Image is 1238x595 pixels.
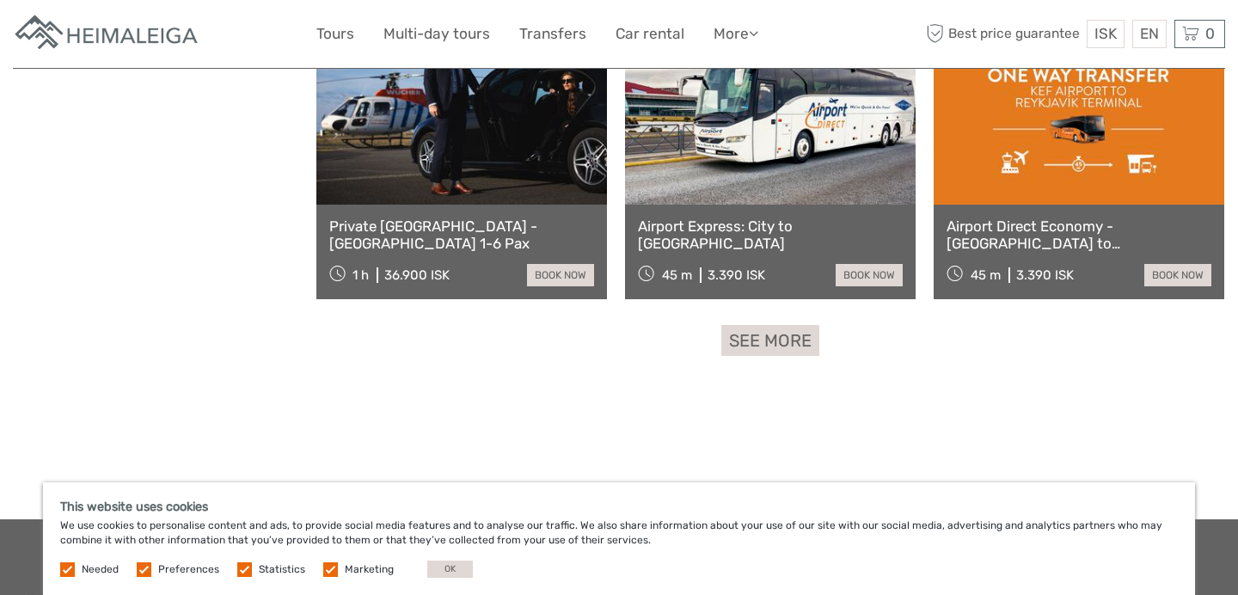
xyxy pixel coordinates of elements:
label: Needed [82,562,119,577]
a: Airport Direct Economy - [GEOGRAPHIC_DATA] to [GEOGRAPHIC_DATA] [947,218,1211,253]
span: 45 m [971,267,1001,283]
span: Best price guarantee [922,20,1083,48]
a: More [714,21,758,46]
div: We use cookies to personalise content and ads, to provide social media features and to analyse ou... [43,482,1195,595]
button: OK [427,561,473,578]
a: Private [GEOGRAPHIC_DATA] - [GEOGRAPHIC_DATA] 1-6 Pax [329,218,594,253]
a: Car rental [616,21,684,46]
label: Statistics [259,562,305,577]
button: Open LiveChat chat widget [198,27,218,47]
a: Tours [316,21,354,46]
a: See more [721,325,819,357]
a: book now [836,264,903,286]
div: 3.390 ISK [1016,267,1074,283]
a: Airport Express: City to [GEOGRAPHIC_DATA] [638,218,903,253]
span: 45 m [662,267,692,283]
h5: This website uses cookies [60,500,1178,514]
label: Preferences [158,562,219,577]
span: ISK [1094,25,1117,42]
label: Marketing [345,562,394,577]
p: We're away right now. Please check back later! [24,30,194,44]
span: 0 [1203,25,1217,42]
img: Apartments in Reykjavik [13,13,202,55]
a: Transfers [519,21,586,46]
a: Multi-day tours [383,21,490,46]
a: book now [1144,264,1211,286]
a: book now [527,264,594,286]
div: 36.900 ISK [384,267,450,283]
div: EN [1132,20,1167,48]
span: 1 h [352,267,369,283]
div: 3.390 ISK [708,267,765,283]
